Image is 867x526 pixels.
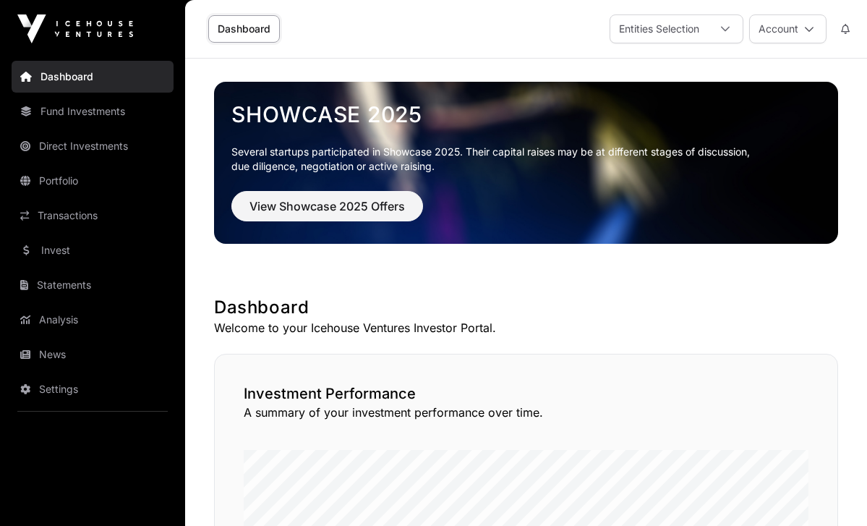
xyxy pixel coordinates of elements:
a: Dashboard [12,61,174,93]
a: Fund Investments [12,96,174,127]
div: Entities Selection [610,15,708,43]
a: View Showcase 2025 Offers [231,205,423,220]
p: Several startups participated in Showcase 2025. Their capital raises may be at different stages o... [231,145,821,174]
p: Welcome to your Icehouse Ventures Investor Portal. [214,319,838,336]
span: View Showcase 2025 Offers [249,198,405,215]
h1: Dashboard [214,296,838,319]
h2: Investment Performance [244,383,808,404]
button: View Showcase 2025 Offers [231,191,423,221]
a: News [12,339,174,370]
img: Showcase 2025 [214,82,838,244]
a: Invest [12,234,174,266]
button: Account [749,14,827,43]
a: Transactions [12,200,174,232]
iframe: Chat Widget [795,457,867,526]
a: Portfolio [12,165,174,197]
a: Statements [12,269,174,301]
a: Dashboard [208,15,280,43]
a: Direct Investments [12,130,174,162]
img: Icehouse Ventures Logo [17,14,133,43]
p: A summary of your investment performance over time. [244,404,808,421]
a: Showcase 2025 [231,101,821,127]
a: Settings [12,373,174,405]
a: Analysis [12,304,174,336]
